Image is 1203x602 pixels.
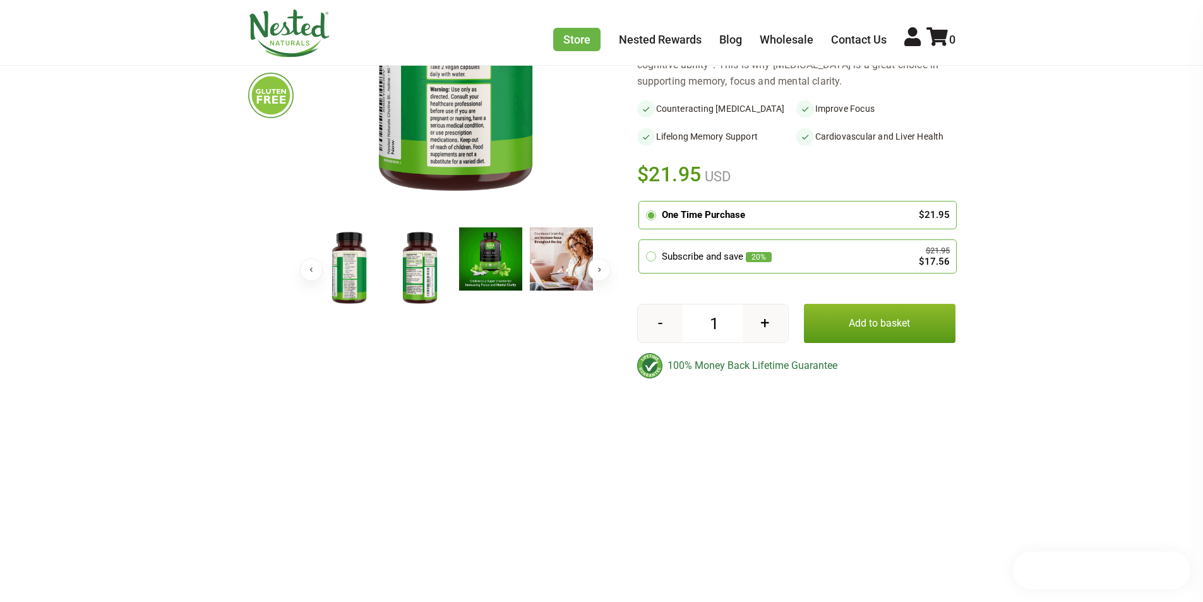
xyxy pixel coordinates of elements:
img: Choline Bitartrate [459,227,522,291]
li: Improve Focus [796,100,955,117]
li: Counteracting [MEDICAL_DATA] [637,100,796,117]
li: Cardiovascular and Liver Health [796,128,955,145]
button: Previous [300,258,323,281]
a: Blog [719,33,742,46]
span: 0 [949,33,955,46]
img: Choline Bitartrate [388,227,452,310]
a: Wholesale [760,33,813,46]
a: Contact Us [831,33,887,46]
li: Lifelong Memory Support [637,128,796,145]
img: Choline Bitartrate [530,227,593,291]
button: Add to basket [804,304,955,343]
a: Store [553,28,601,51]
iframe: Button to open loyalty program pop-up [1013,551,1190,589]
img: badge-lifetimeguarantee-color.svg [637,353,662,378]
iframe: Reviews Widget [248,399,955,586]
span: $21.95 [637,160,702,188]
div: 100% Money Back Lifetime Guarantee [637,353,955,378]
img: Choline Bitartrate [318,227,381,310]
span: USD [702,169,731,184]
a: Nested Rewards [619,33,702,46]
button: - [638,304,683,342]
a: 0 [926,33,955,46]
img: glutenfree [248,73,294,118]
img: Nested Naturals [248,9,330,57]
button: Next [588,258,611,281]
button: + [743,304,787,342]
